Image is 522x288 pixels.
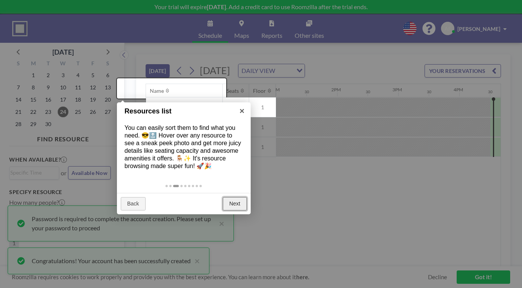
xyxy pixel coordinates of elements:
a: Back [121,197,146,211]
div: You can easily sort them to find what you need. 😎🔝 Hover over any resource to see a sneak peek ph... [117,116,251,178]
span: 1 [249,104,276,111]
a: × [233,102,251,120]
a: Next [223,197,247,211]
h1: Resources list [125,106,231,116]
